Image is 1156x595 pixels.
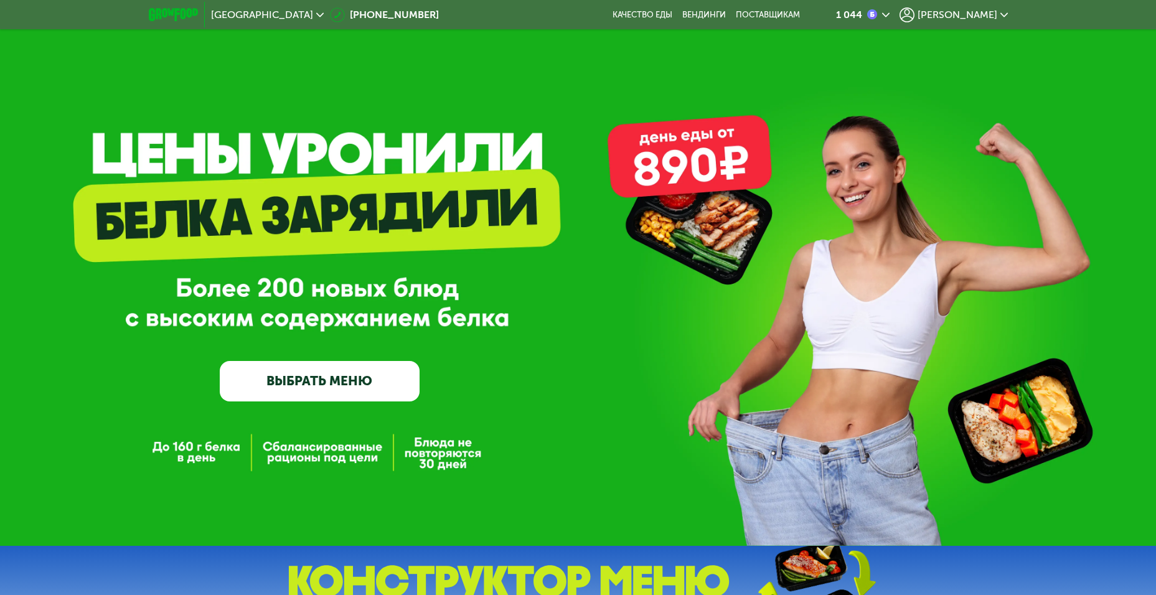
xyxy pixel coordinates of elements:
[918,10,997,20] span: [PERSON_NAME]
[211,10,313,20] span: [GEOGRAPHIC_DATA]
[613,10,672,20] a: Качество еды
[682,10,726,20] a: Вендинги
[836,10,862,20] div: 1 044
[330,7,439,22] a: [PHONE_NUMBER]
[736,10,800,20] div: поставщикам
[220,361,420,401] a: ВЫБРАТЬ МЕНЮ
